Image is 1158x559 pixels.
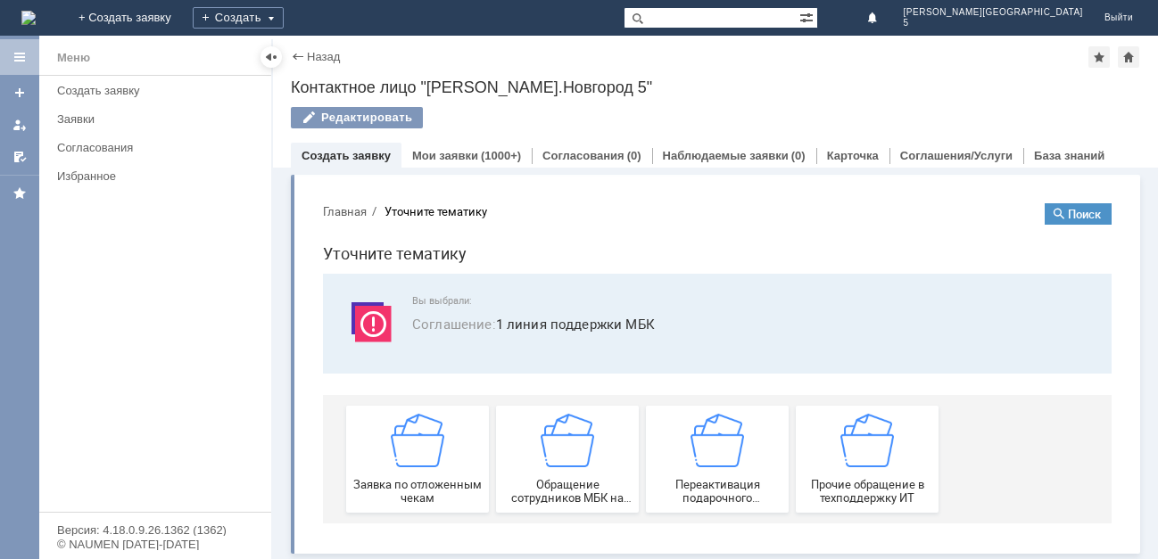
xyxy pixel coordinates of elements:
[1034,149,1104,162] a: База знаний
[627,149,641,162] div: (0)
[412,149,478,162] a: Мои заявки
[14,14,58,30] button: Главная
[57,112,261,126] div: Заявки
[57,524,253,536] div: Версия: 4.18.0.9.26.1362 (1362)
[187,217,330,324] button: Обращение сотрудников МБК на недоступность тех. поддержки
[481,149,521,162] div: (1000+)
[307,50,340,63] a: Назад
[21,11,36,25] img: logo
[76,16,178,29] div: Уточните тематику
[302,149,391,162] a: Создать заявку
[50,77,268,104] a: Создать заявку
[532,225,585,278] img: getfafe0041f1c547558d014b707d1d9f05
[50,134,268,161] a: Согласования
[21,11,36,25] a: Перейти на домашнюю страницу
[57,169,241,183] div: Избранное
[57,47,90,69] div: Меню
[5,143,34,171] a: Мои согласования
[1088,46,1110,68] div: Добавить в избранное
[791,149,806,162] div: (0)
[827,149,879,162] a: Карточка
[261,46,282,68] div: Скрыть меню
[904,7,1083,18] span: [PERSON_NAME][GEOGRAPHIC_DATA]
[232,225,285,278] img: getfafe0041f1c547558d014b707d1d9f05
[57,141,261,154] div: Согласования
[337,217,480,324] a: Переактивация подарочного сертификата
[82,225,136,278] img: getfafe0041f1c547558d014b707d1d9f05
[43,289,175,316] span: Заявка по отложенным чекам
[799,8,817,25] span: Расширенный поиск
[103,125,782,145] span: 1 линия поддержки МБК
[900,149,1013,162] a: Соглашения/Услуги
[542,149,624,162] a: Согласования
[103,106,782,118] span: Вы выбрали:
[57,538,253,550] div: © NAUMEN [DATE]-[DATE]
[291,78,1140,96] div: Контактное лицо "[PERSON_NAME].Новгород 5"
[343,289,475,316] span: Переактивация подарочного сертификата
[5,78,34,107] a: Создать заявку
[1118,46,1139,68] div: Сделать домашней страницей
[193,7,284,29] div: Создать
[663,149,789,162] a: Наблюдаемые заявки
[193,289,325,316] span: Обращение сотрудников МБК на недоступность тех. поддержки
[36,106,89,160] img: svg%3E
[492,289,624,316] span: Прочие обращение в техподдержку ИТ
[50,105,268,133] a: Заявки
[5,111,34,139] a: Мои заявки
[14,52,803,78] h1: Уточните тематику
[487,217,630,324] a: Прочие обращение в техподдержку ИТ
[382,225,435,278] img: getfafe0041f1c547558d014b707d1d9f05
[736,14,803,36] button: Поиск
[57,84,261,97] div: Создать заявку
[37,217,180,324] button: Заявка по отложенным чекам
[103,126,187,144] span: Соглашение :
[904,18,1083,29] span: 5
